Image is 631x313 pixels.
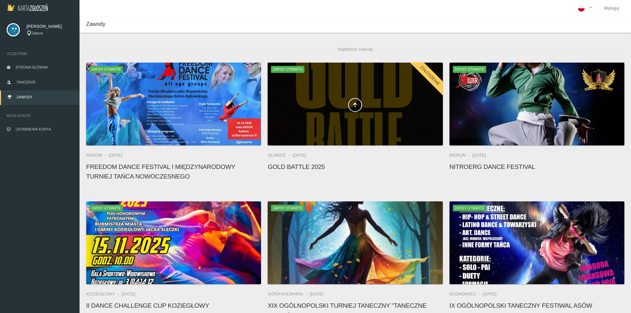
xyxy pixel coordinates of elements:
li: [DATE] [472,152,486,159]
li: Bieruń [449,152,472,159]
a: Gold Battle 2025Zapisy otwarteZgłoszenie [268,63,443,145]
a: IX Ogólnopolski Taneczny Festiwal AsówZapisy otwarte [449,201,624,284]
span: Zapisy otwarte [271,66,304,73]
a: II Dance Challenge Cup KOZIEGŁOWYZapisy otwarte [86,201,261,284]
span: Zapisy otwarte [89,205,123,211]
h4: FREEDOM DANCE FESTIVAL I Międzynarodowy Turniej Tańca Nowoczesnego [86,162,261,181]
span: Zapisy otwarte [453,205,486,211]
img: II Dance Challenge Cup KOZIEGŁOWY [86,201,261,284]
span: Najbliższe zawody [332,43,378,56]
img: NitroErg Dance Festival [449,63,624,145]
div: Zabrze [26,30,73,36]
li: [DATE] [109,152,122,159]
h4: IX Ogólnopolski Taneczny Festiwal Asów [449,301,624,310]
li: Sosnowiec [449,291,483,297]
span: Zawody [86,21,105,27]
a: NitroErg Dance FestivalZapisy otwarte [449,63,624,145]
li: [DATE] [310,291,323,297]
h4: Gold Battle 2025 [268,162,443,172]
li: [DATE] [122,291,135,297]
span: Zapisy otwarte [89,66,123,73]
span: Uczestnik [7,50,73,57]
img: FREEDOM DANCE FESTIVAL I Międzynarodowy Turniej Tańca Nowoczesnego [86,63,261,145]
img: Logo [7,4,48,11]
li: [DATE] [292,152,306,159]
li: Koziegłowy [86,291,122,297]
a: XIX Ogólnopolski Turniej Taneczny "Taneczne Pejzaże"Zapisy otwarte [268,201,443,284]
span: Zapisy otwarte [453,66,486,73]
h4: II Dance Challenge Cup KOZIEGŁOWY [86,301,261,310]
li: [DATE] [483,291,497,297]
span: Ustawienia konta [16,127,51,131]
div: Zgłoszenie [409,55,451,97]
img: svg [7,23,20,36]
span: Zawody [17,95,32,99]
img: IX Ogólnopolski Taneczny Festiwal Asów [449,201,624,284]
li: Radom [86,152,109,159]
span: Zapisy otwarte [271,205,304,211]
span: Moje konto [7,112,73,119]
li: Góra Kalwaria [268,291,310,297]
img: XIX Ogólnopolski Turniej Taneczny "Taneczne Pejzaże" [268,201,443,284]
h4: NitroErg Dance Festival [449,162,624,172]
a: FREEDOM DANCE FESTIVAL I Międzynarodowy Turniej Tańca NowoczesnegoZapisy otwarte [86,63,261,145]
span: [PERSON_NAME] [26,23,73,30]
li: Gliwice [268,152,292,159]
span: Strona główna [16,65,48,69]
span: Tancerze [16,80,35,84]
